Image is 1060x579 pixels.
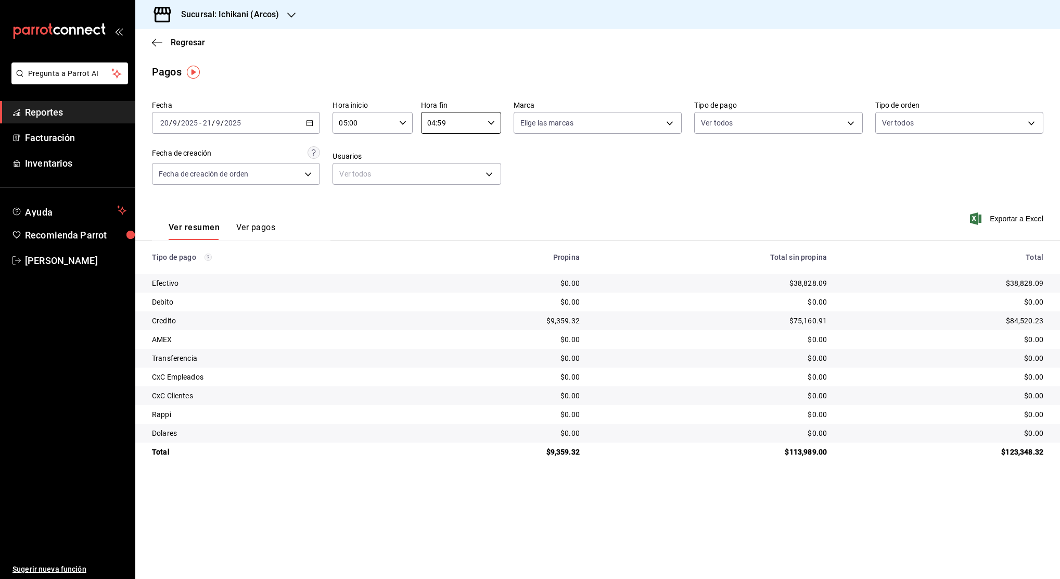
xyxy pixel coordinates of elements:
div: Total [152,447,412,457]
input: -- [215,119,221,127]
button: Exportar a Excel [972,212,1043,225]
div: $0.00 [596,428,827,438]
button: Pregunta a Parrot AI [11,62,128,84]
label: Tipo de orden [875,102,1043,109]
div: $75,160.91 [596,316,827,326]
span: Ver todos [882,118,914,128]
button: Ver resumen [169,222,220,240]
svg: Los pagos realizados con Pay y otras terminales son montos brutos. [205,254,212,261]
div: $0.00 [596,409,827,420]
span: / [169,119,172,127]
input: -- [160,119,169,127]
label: Hora fin [421,102,501,109]
div: $0.00 [844,428,1043,438]
div: $123,348.32 [844,447,1043,457]
div: $38,828.09 [596,278,827,288]
div: Transferencia [152,353,412,363]
input: -- [202,119,212,127]
span: / [177,119,181,127]
button: Regresar [152,37,205,47]
span: - [199,119,201,127]
div: $0.00 [844,297,1043,307]
div: Pagos [152,64,182,80]
div: $0.00 [596,353,827,363]
div: Fecha de creación [152,148,211,159]
div: Efectivo [152,278,412,288]
div: Total [844,253,1043,261]
div: $0.00 [428,391,580,401]
div: Propina [428,253,580,261]
label: Marca [514,102,682,109]
div: Rappi [152,409,412,420]
div: $0.00 [596,334,827,345]
div: Debito [152,297,412,307]
span: Fecha de creación de orden [159,169,248,179]
div: $0.00 [596,391,827,401]
input: ---- [181,119,198,127]
div: $9,359.32 [428,316,580,326]
div: $0.00 [844,372,1043,382]
div: $0.00 [428,353,580,363]
div: $0.00 [428,297,580,307]
div: Ver todos [333,163,501,185]
div: $0.00 [428,428,580,438]
div: $0.00 [844,353,1043,363]
span: Ver todos [701,118,733,128]
span: Reportes [25,105,126,119]
input: ---- [224,119,241,127]
span: Recomienda Parrot [25,228,126,242]
span: / [212,119,215,127]
div: $0.00 [844,391,1043,401]
span: Sugerir nueva función [12,564,126,575]
div: $0.00 [428,372,580,382]
div: $9,359.32 [428,447,580,457]
div: $0.00 [844,409,1043,420]
button: open_drawer_menu [114,27,123,35]
label: Tipo de pago [694,102,862,109]
div: $0.00 [596,297,827,307]
span: Ayuda [25,204,113,217]
button: Ver pagos [236,222,275,240]
input: -- [172,119,177,127]
div: navigation tabs [169,222,275,240]
div: CxC Empleados [152,372,412,382]
div: $0.00 [596,372,827,382]
div: Total sin propina [596,253,827,261]
div: $0.00 [428,334,580,345]
div: AMEX [152,334,412,345]
div: $84,520.23 [844,316,1043,326]
div: $0.00 [428,409,580,420]
div: $113,989.00 [596,447,827,457]
label: Usuarios [333,153,501,160]
div: $0.00 [428,278,580,288]
a: Pregunta a Parrot AI [7,75,128,86]
img: Tooltip marker [187,66,200,79]
h3: Sucursal: Ichikani (Arcos) [173,8,279,21]
span: Regresar [171,37,205,47]
span: Pregunta a Parrot AI [28,68,112,79]
span: Elige las marcas [520,118,573,128]
label: Fecha [152,102,320,109]
div: $38,828.09 [844,278,1043,288]
span: / [221,119,224,127]
div: Dolares [152,428,412,438]
div: CxC Clientes [152,391,412,401]
span: Facturación [25,131,126,145]
div: Tipo de pago [152,253,412,261]
span: [PERSON_NAME] [25,254,126,268]
div: $0.00 [844,334,1043,345]
span: Inventarios [25,156,126,170]
div: Credito [152,316,412,326]
label: Hora inicio [333,102,413,109]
